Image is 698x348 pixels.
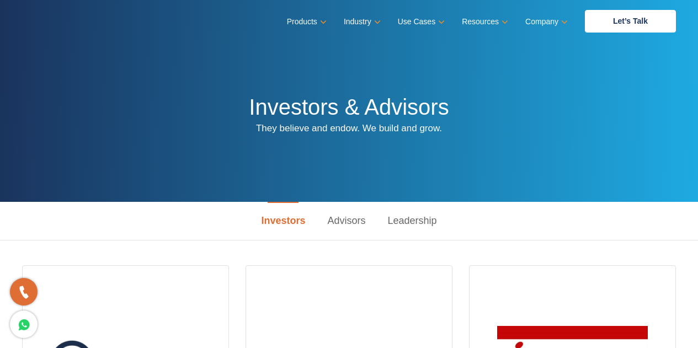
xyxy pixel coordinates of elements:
[462,14,506,30] a: Resources
[316,202,376,240] a: Advisors
[256,123,442,133] span: They believe and endow. We build and grow.
[287,14,324,30] a: Products
[398,14,443,30] a: Use Cases
[344,14,379,30] a: Industry
[585,10,676,33] a: Let’s Talk
[249,94,449,120] h1: Investors & Advisors
[377,202,448,240] a: Leadership
[250,202,316,240] a: Investors
[525,14,566,30] a: Company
